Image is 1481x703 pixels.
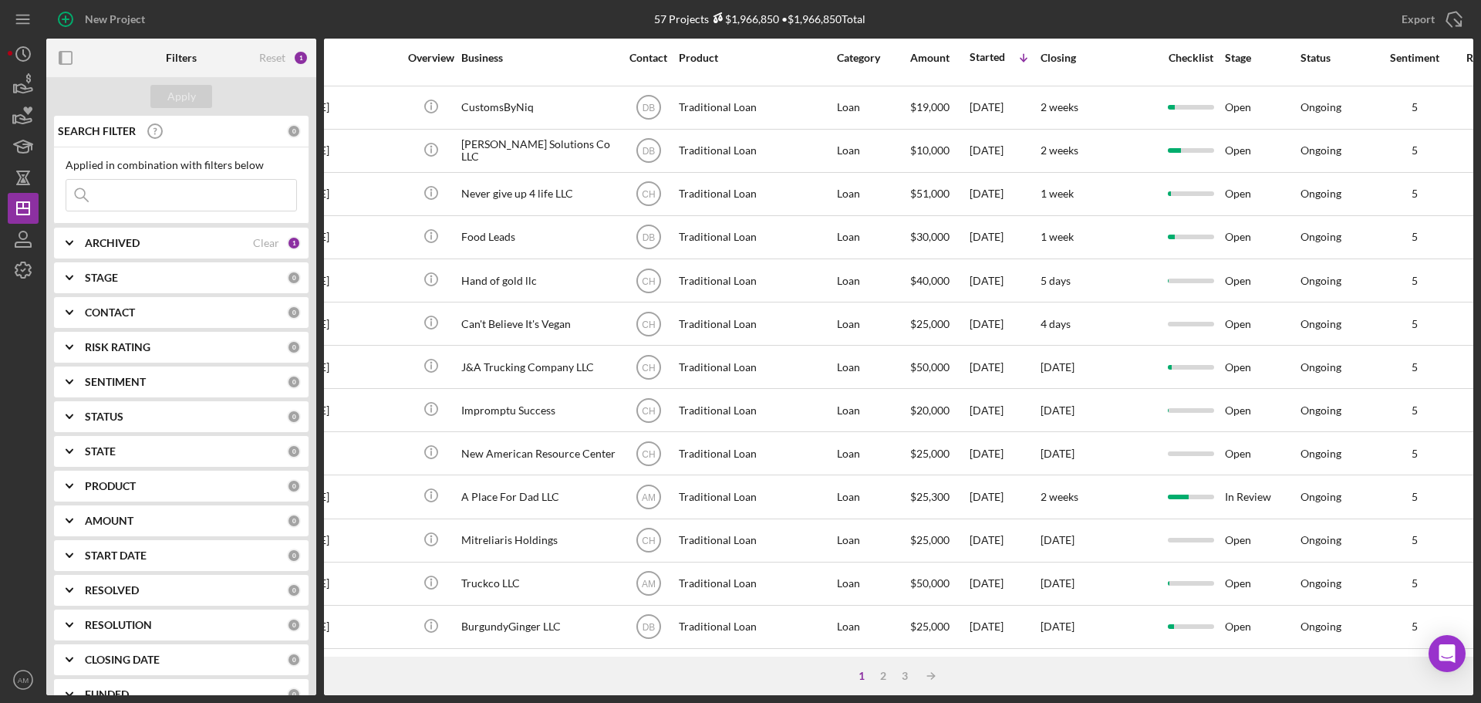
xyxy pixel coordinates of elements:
b: STAGE [85,272,118,284]
div: 5 [1376,577,1453,590]
div: Ongoing [1301,361,1341,373]
div: Mitreliaris Holdings [461,520,616,561]
div: [DATE] [970,260,1039,301]
time: 4 days [1041,317,1071,330]
span: $19,000 [910,100,950,113]
button: Export [1386,4,1473,35]
div: [DATE] [970,390,1039,431]
text: CH [642,405,655,416]
div: 0 [287,306,301,319]
div: Ongoing [1301,231,1341,243]
button: AM [8,664,39,695]
div: [DATE] [970,563,1039,604]
text: DB [642,622,655,633]
span: $50,000 [910,576,950,590]
div: 0 [287,514,301,528]
div: [DATE] [970,130,1039,171]
div: 5 [1376,620,1453,633]
div: Open [1225,520,1299,561]
span: $51,000 [910,187,950,200]
div: Ongoing [1301,275,1341,287]
div: 5 [1376,534,1453,546]
div: Started [970,51,1005,63]
text: AM [642,579,656,590]
div: 0 [287,618,301,632]
div: 5 [1376,144,1453,157]
time: 2 weeks [1041,100,1078,113]
div: Never give up 4 life LLC [461,174,616,215]
div: 1 [293,50,309,66]
div: Loan [837,303,909,344]
span: $40,000 [910,274,950,287]
div: [DATE] [970,87,1039,128]
div: [DATE] [970,607,1039,647]
text: DB [642,103,655,113]
div: Ongoing [1301,404,1341,417]
div: Can't Believe It's Vegan [461,303,616,344]
div: Apply [167,85,196,108]
div: CustomsByNiq [461,87,616,128]
text: CH [642,536,655,546]
div: Loan [837,433,909,474]
div: 0 [287,271,301,285]
text: DB [642,232,655,243]
b: RESOLVED [85,584,139,597]
div: Loan [837,130,909,171]
div: Closing [1041,52,1156,64]
time: 5 days [1041,274,1071,287]
div: Open [1225,130,1299,171]
span: $10,000 [910,144,950,157]
div: Loan [837,217,909,258]
div: Category [837,52,909,64]
div: 0 [287,124,301,138]
div: 0 [287,688,301,701]
div: Traditional Loan [679,607,833,647]
text: CH [642,362,655,373]
div: 3 [894,670,916,682]
div: Ongoing [1301,318,1341,330]
b: STATUS [85,411,123,423]
div: A Place For Dad LLC [461,476,616,517]
div: Open [1225,217,1299,258]
b: SENTIMENT [85,376,146,388]
div: Traditional Loan [679,433,833,474]
div: 0 [287,479,301,493]
div: Open [1225,346,1299,387]
div: BurgundyGinger LLC [461,607,616,647]
div: [DATE] [970,174,1039,215]
div: 5 [1376,491,1453,503]
span: $25,000 [910,533,950,546]
div: Open [1225,174,1299,215]
div: J&A Trucking Company LLC [461,346,616,387]
div: Amount [910,52,968,64]
b: RISK RATING [85,341,150,353]
div: [PERSON_NAME] Solutions Co LLC [461,130,616,171]
div: Ongoing [1301,101,1341,113]
b: AMOUNT [85,515,133,527]
div: Loan [837,520,909,561]
div: 0 [287,410,301,424]
div: Loan [837,87,909,128]
div: Applied in combination with filters below [66,159,297,171]
div: Ongoing [1301,491,1341,503]
span: $25,000 [910,447,950,460]
div: 0 [287,375,301,389]
div: Traditional Loan [679,260,833,301]
div: Ongoing [1301,577,1341,590]
div: Loan [837,476,909,517]
div: 0 [287,549,301,563]
div: New American Resource Center [461,433,616,474]
text: CH [642,319,655,330]
div: Traditional Loan [679,563,833,604]
div: 0 [287,444,301,458]
div: Business [461,52,616,64]
div: Traditional Loan [679,390,833,431]
button: New Project [46,4,160,35]
time: 1 week [1041,230,1074,243]
div: 5 [1376,101,1453,113]
div: Reset [259,52,285,64]
div: 2 [872,670,894,682]
div: Traditional Loan [679,520,833,561]
time: [DATE] [1041,447,1074,460]
div: [DATE] [970,433,1039,474]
